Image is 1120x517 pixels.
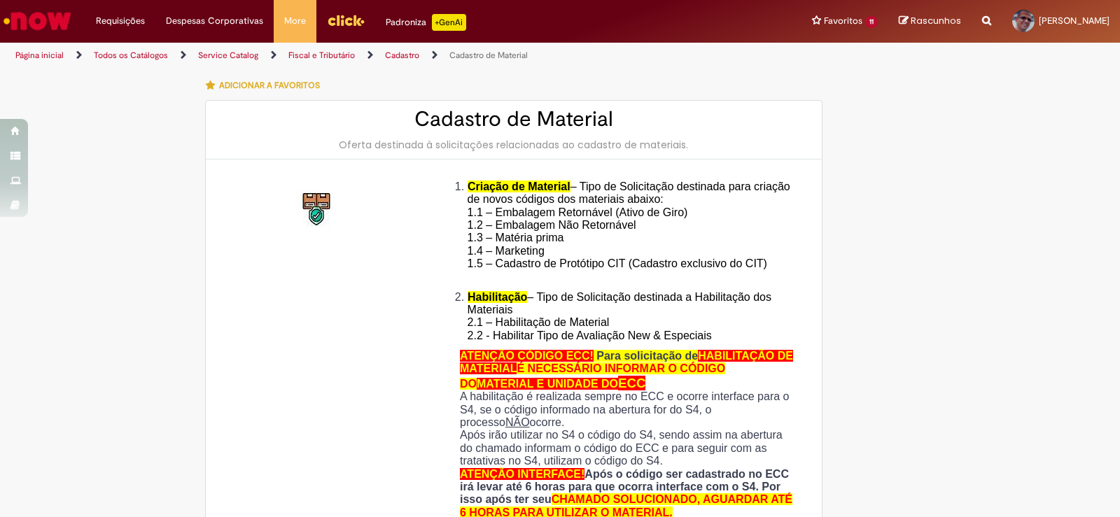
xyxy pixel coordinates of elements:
span: Habilitação [468,291,527,303]
span: More [284,14,306,28]
h2: Cadastro de Material [220,108,808,131]
span: MATERIAL E UNIDADE DO [477,378,618,390]
p: A habilitação é realizada sempre no ECC e ocorre interface para o S4, se o código informado na ab... [460,390,797,429]
img: Cadastro de Material [295,187,340,232]
p: Após irão utilizar no S4 o código do S4, sendo assim na abertura do chamado informam o código do ... [460,429,797,467]
a: Fiscal e Tributário [288,50,355,61]
span: – Tipo de Solicitação destinada para criação de novos códigos dos materiais abaixo: 1.1 – Embalag... [468,180,790,283]
span: ATENÇÃO CÓDIGO ECC! [460,350,594,362]
span: 11 [865,16,878,28]
span: Requisições [96,14,145,28]
span: ATENÇÃO INTERFACE! [460,468,584,480]
div: Padroniza [386,14,466,31]
a: Página inicial [15,50,64,61]
p: +GenAi [432,14,466,31]
img: ServiceNow [1,7,73,35]
span: ECC [618,376,645,390]
a: Rascunhos [899,15,961,28]
span: Criação de Material [468,180,570,192]
span: Rascunhos [911,14,961,27]
span: [PERSON_NAME] [1039,15,1109,27]
a: Cadastro [385,50,419,61]
span: Adicionar a Favoritos [219,80,320,91]
img: click_logo_yellow_360x200.png [327,10,365,31]
a: Cadastro de Material [449,50,528,61]
span: – Tipo de Solicitação destinada a Habilitação dos Materiais 2.1 – Habilitação de Material 2.2 - H... [468,291,771,341]
button: Adicionar a Favoritos [205,71,328,100]
a: Service Catalog [198,50,258,61]
u: NÃO [505,416,530,428]
span: Despesas Corporativas [166,14,263,28]
span: Favoritos [824,14,862,28]
ul: Trilhas de página [10,43,736,69]
span: Para solicitação de [596,350,698,362]
a: Todos os Catálogos [94,50,168,61]
span: HABILITAÇÃO DE MATERIAL [460,350,793,374]
span: É NECESSÁRIO INFORMAR O CÓDIGO DO [460,362,725,389]
div: Oferta destinada à solicitações relacionadas ao cadastro de materiais. [220,138,808,152]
